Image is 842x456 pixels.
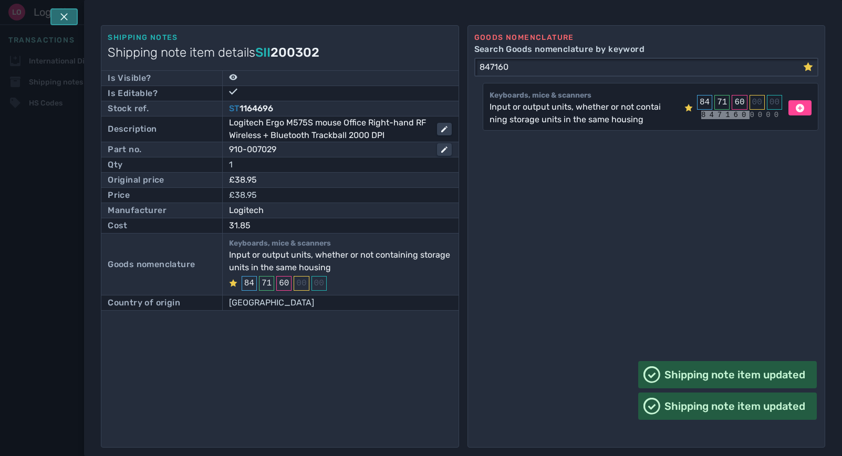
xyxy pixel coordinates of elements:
[474,32,818,43] div: Goods nomenclature
[229,219,437,232] div: 31.85
[490,90,678,101] div: Keyboards, mice & scanners
[108,219,128,232] div: Cost
[229,238,452,249] p: Keyboards, mice & scanners
[108,87,158,100] div: Is Editable?
[732,95,747,110] div: 60
[664,367,805,383] span: Shipping note item updated
[767,95,782,110] div: 00
[229,158,452,171] div: 1
[474,43,818,56] label: Search Goods nomenclature by keyword
[108,102,149,115] div: Stock ref.
[108,189,130,202] div: Price
[108,174,164,186] div: Original price
[108,143,141,156] div: Part no.
[108,158,122,171] div: Qty
[294,276,309,291] div: 00
[108,204,167,217] div: Manufacturer
[242,276,257,291] div: 84
[240,103,273,113] span: 1164696
[50,8,78,25] button: Tap escape key to close
[229,204,437,217] div: Logitech
[276,276,292,291] div: 60
[271,45,319,60] span: 200302
[229,296,452,309] div: [GEOGRAPHIC_DATA]
[108,258,195,271] div: Goods nomenclature
[259,276,274,291] div: 71
[229,189,452,202] div: £38.95
[714,95,730,110] div: 71
[108,123,157,135] div: Description
[108,72,151,84] div: Is Visible?
[490,101,666,126] div: Input or output units, whether or not containing storage units in the same housing
[750,95,765,110] div: 00
[664,398,805,414] span: Shipping note item updated
[229,174,437,186] div: £38.95
[697,95,712,110] div: 84
[229,116,429,142] div: Logitech Ergo M575S mouse Office Right-hand RF Wireless + Bluetooth Trackball 2000 DPI
[108,296,180,309] div: Country of origin
[229,249,452,274] div: Input or output units, whether or not containing storage units in the same housing
[229,103,240,113] span: ST
[475,59,803,76] input: Search Goods nomenclature by keyword
[108,43,452,62] h1: Shipping note item details
[701,111,750,119] mark: 847160
[697,110,784,121] div: 0000
[311,276,327,291] div: 00
[255,45,271,60] span: SII
[229,143,429,156] div: 910-007029
[108,32,452,43] div: Shipping notes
